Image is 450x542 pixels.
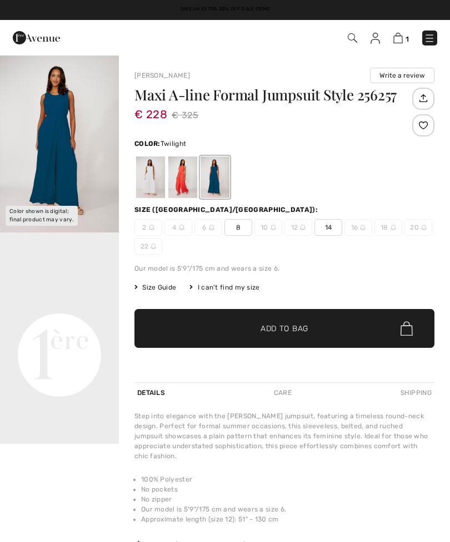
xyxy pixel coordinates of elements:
[374,219,402,236] span: 18
[348,33,357,43] img: Search
[254,219,282,236] span: 10
[136,156,165,198] div: Off White
[284,219,312,236] span: 12
[424,33,435,44] img: Menu
[393,31,409,44] a: 1
[134,309,434,348] button: Add to Bag
[209,225,214,230] img: ring-m.svg
[134,282,176,292] span: Size Guide
[344,219,372,236] span: 16
[134,97,167,121] span: € 228
[194,219,222,236] span: 6
[201,156,229,198] div: Twilight
[189,282,259,292] div: I can't find my size
[134,264,434,273] div: Our model is 5'9"/175 cm and wears a size 6.
[314,219,342,236] span: 14
[141,514,434,524] li: Approximate length (size 12): 51" - 130 cm
[134,88,409,102] h1: Maxi A-line Formal Jumpsuit Style 256257
[398,383,434,403] div: Shipping
[164,219,192,236] span: 4
[134,411,434,461] div: Step into elegance with the [PERSON_NAME] jumpsuit, featuring a timeless round-neck design. Perfe...
[172,107,198,124] span: € 325
[224,219,252,236] span: 8
[13,27,60,49] img: 1ère Avenue
[393,33,403,43] img: Shopping Bag
[161,140,186,148] span: Twilight
[13,32,60,42] a: 1ère Avenue
[300,225,306,230] img: ring-m.svg
[134,140,161,148] span: Color:
[141,494,434,504] li: No zipper
[134,219,162,236] span: 2
[391,225,396,230] img: ring-m.svg
[179,225,184,230] img: ring-m.svg
[261,323,308,335] span: Add to Bag
[134,238,162,255] span: 22
[271,383,294,403] div: Care
[421,225,427,230] img: ring-m.svg
[360,225,366,230] img: ring-m.svg
[134,205,320,215] div: Size ([GEOGRAPHIC_DATA]/[GEOGRAPHIC_DATA]):
[141,474,434,484] li: 100% Polyester
[371,33,380,44] img: My Info
[404,219,432,236] span: 20
[370,68,434,83] button: Write a review
[401,321,413,336] img: Bag.svg
[168,156,197,198] div: Fire
[141,504,434,514] li: Our model is 5'9"/175 cm and wears a size 6.
[134,72,190,79] a: [PERSON_NAME]
[149,225,154,230] img: ring-m.svg
[271,225,276,230] img: ring-m.svg
[151,244,156,249] img: ring-m.svg
[406,35,409,43] span: 1
[414,89,432,108] img: Share
[6,206,78,226] div: Color shown is digital; final product may vary.
[180,6,271,12] a: Take an Extra 20% Off Sale Items
[141,484,434,494] li: No pockets
[134,383,168,403] div: Details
